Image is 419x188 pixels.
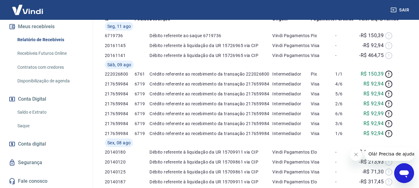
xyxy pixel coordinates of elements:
[105,71,135,77] p: 222026800
[272,81,310,87] p: Intermediador
[149,71,272,77] p: Crédito referente ao recebimento da transação 222026800
[311,130,336,137] p: Visa
[105,52,135,59] p: 20161141
[362,168,384,176] p: -R$ 71,30
[107,140,131,146] span: Sex, 08 ago
[272,149,310,155] p: Vindi Pagamentos
[362,42,384,49] p: -R$ 92,94
[149,81,272,87] p: Crédito referente ao recebimento da transação 217659984
[272,71,310,77] p: Intermediador
[15,47,85,60] a: Recebíveis Futuros Online
[105,101,135,107] p: 217659984
[363,100,384,107] p: R$ 92,94
[361,70,384,78] p: R$ 150,39
[149,33,272,39] p: Débito referente ao saque 6719736
[335,159,354,165] p: -
[15,120,85,132] a: Saque
[272,159,310,165] p: Vindi Pagamentos
[105,120,135,127] p: 217659984
[311,179,336,185] p: Elo
[311,71,336,77] p: Pix
[105,91,135,97] p: 217659984
[7,156,85,169] a: Segurança
[363,130,384,137] p: R$ 92,94
[7,174,85,188] a: Fale conosco
[311,42,336,49] p: Visa
[363,110,384,117] p: R$ 92,99
[272,101,310,107] p: Intermediador
[135,71,150,77] p: 6761
[149,52,272,59] p: Débito referente à liquidação da UR 15726965 via CIP
[107,23,131,29] span: Seg, 11 ago
[311,149,336,155] p: Elo
[272,52,310,59] p: Vindi Pagamentos
[105,179,135,185] p: 20140187
[272,130,310,137] p: Intermediador
[18,140,46,148] span: Conta digital
[335,91,354,97] p: 5/6
[135,111,150,117] p: 6719
[149,42,272,49] p: Débito referente à liquidação da UR 15726965 via CIP
[135,91,150,97] p: 6719
[335,33,354,39] p: -
[105,111,135,117] p: 217659984
[15,61,85,74] a: Contratos com credores
[311,111,336,117] p: Visa
[311,81,336,87] p: Visa
[272,42,310,49] p: Vindi Pagamentos
[149,159,272,165] p: Débito referente à liquidação da UR 15709861 via CIP
[7,92,85,106] button: Conta Digital
[149,149,272,155] p: Débito referente à liquidação da UR 15709911 via CIP
[394,163,414,183] iframe: Botão para abrir a janela de mensagens
[149,111,272,117] p: Crédito referente ao recebimento da transação 217659984
[335,52,354,59] p: -
[4,4,52,9] span: Olá! Precisa de ajuda?
[272,179,310,185] p: Vindi Pagamentos
[105,159,135,165] p: 20140120
[335,179,354,185] p: -
[359,32,384,39] p: -R$ 150,39
[363,120,384,127] p: R$ 92,94
[389,4,412,16] button: Sair
[105,169,135,175] p: 20140125
[15,106,85,119] a: Saldo e Extrato
[363,90,384,98] p: R$ 92,94
[335,101,354,107] p: 2/6
[135,120,150,127] p: 6719
[311,169,336,175] p: Visa
[363,80,384,88] p: R$ 92,94
[359,158,384,166] p: -R$ 213,93
[15,75,85,87] a: Disponibilização de agenda
[350,148,362,161] iframe: Fechar mensagem
[335,42,354,49] p: -
[105,81,135,87] p: 217659984
[272,120,310,127] p: Intermediador
[311,91,336,97] p: Visa
[359,52,384,59] p: -R$ 464,75
[311,159,336,165] p: Visa
[149,120,272,127] p: Crédito referente ao recebimento da transação 217659984
[105,33,135,39] p: 6719736
[335,111,354,117] p: 6/6
[272,33,310,39] p: Vindi Pagamentos
[105,130,135,137] p: 217659984
[359,178,384,186] p: -R$ 317,45
[149,179,272,185] p: Débito referente à liquidação da UR 15709911 via CIP
[7,20,85,33] button: Meus recebíveis
[149,101,272,107] p: Crédito referente ao recebimento da transação 217659984
[7,137,85,151] a: Conta digital
[311,52,336,59] p: Visa
[107,62,131,68] span: Sáb, 09 ago
[149,130,272,137] p: Crédito referente ao recebimento da transação 217659984
[135,101,150,107] p: 6719
[149,91,272,97] p: Crédito referente ao recebimento da transação 217659984
[272,91,310,97] p: Intermediador
[335,71,354,77] p: 1/1
[335,169,354,175] p: -
[335,81,354,87] p: 4/6
[105,149,135,155] p: 20140180
[135,130,150,137] p: 6719
[272,111,310,117] p: Intermediador
[335,130,354,137] p: 1/6
[311,120,336,127] p: Visa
